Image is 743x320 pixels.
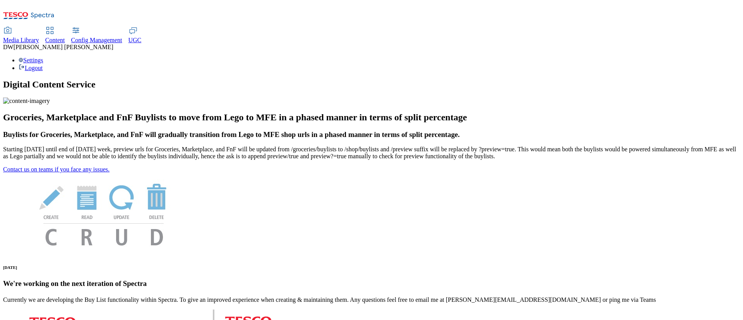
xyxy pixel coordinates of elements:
[14,44,113,50] span: [PERSON_NAME] [PERSON_NAME]
[3,98,50,104] img: content-imagery
[3,173,204,254] img: News Image
[128,27,142,44] a: UGC
[45,37,65,43] span: Content
[3,27,39,44] a: Media Library
[71,27,122,44] a: Config Management
[3,279,740,288] h3: We're working on the next iteration of Spectra
[3,112,740,123] h2: Groceries, Marketplace and FnF Buylists to move from Lego to MFE in a phased manner in terms of s...
[19,65,43,71] a: Logout
[128,37,142,43] span: UGC
[3,37,39,43] span: Media Library
[3,296,740,303] p: Currently we are developing the Buy List functionality within Spectra. To give an improved experi...
[3,265,740,270] h6: [DATE]
[45,27,65,44] a: Content
[71,37,122,43] span: Config Management
[3,130,740,139] h3: Buylists for Groceries, Marketplace, and FnF will gradually transition from Lego to MFE shop urls...
[3,44,14,50] span: DW
[3,146,740,160] p: Starting [DATE] until end of [DATE] week, preview urls for Groceries, Marketplace, and FnF will b...
[19,57,43,63] a: Settings
[3,79,740,90] h1: Digital Content Service
[3,166,110,173] a: Contact us on teams if you face any issues.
